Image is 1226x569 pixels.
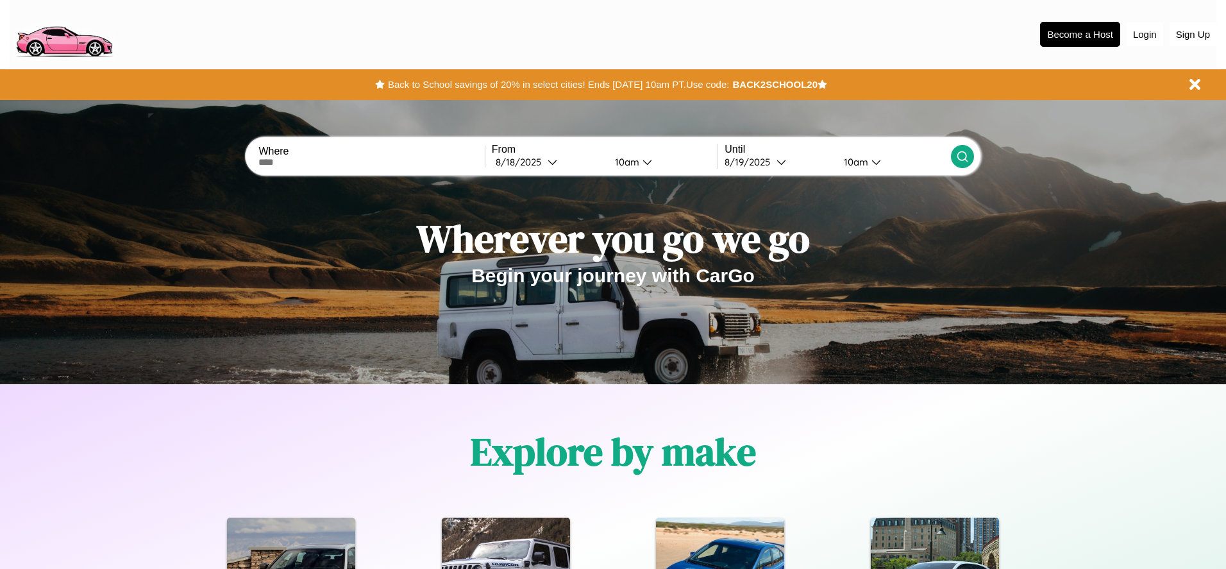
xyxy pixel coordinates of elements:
button: Login [1127,22,1163,46]
button: 8/18/2025 [492,155,605,169]
button: 10am [605,155,718,169]
button: Become a Host [1040,22,1120,47]
label: Until [725,144,950,155]
button: Back to School savings of 20% in select cities! Ends [DATE] 10am PT.Use code: [385,76,732,94]
div: 8 / 19 / 2025 [725,156,777,168]
div: 10am [609,156,642,168]
label: From [492,144,718,155]
button: Sign Up [1170,22,1216,46]
h1: Explore by make [471,425,756,478]
div: 8 / 18 / 2025 [496,156,548,168]
label: Where [258,146,484,157]
img: logo [10,6,118,60]
button: 10am [834,155,950,169]
b: BACK2SCHOOL20 [732,79,818,90]
div: 10am [837,156,871,168]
